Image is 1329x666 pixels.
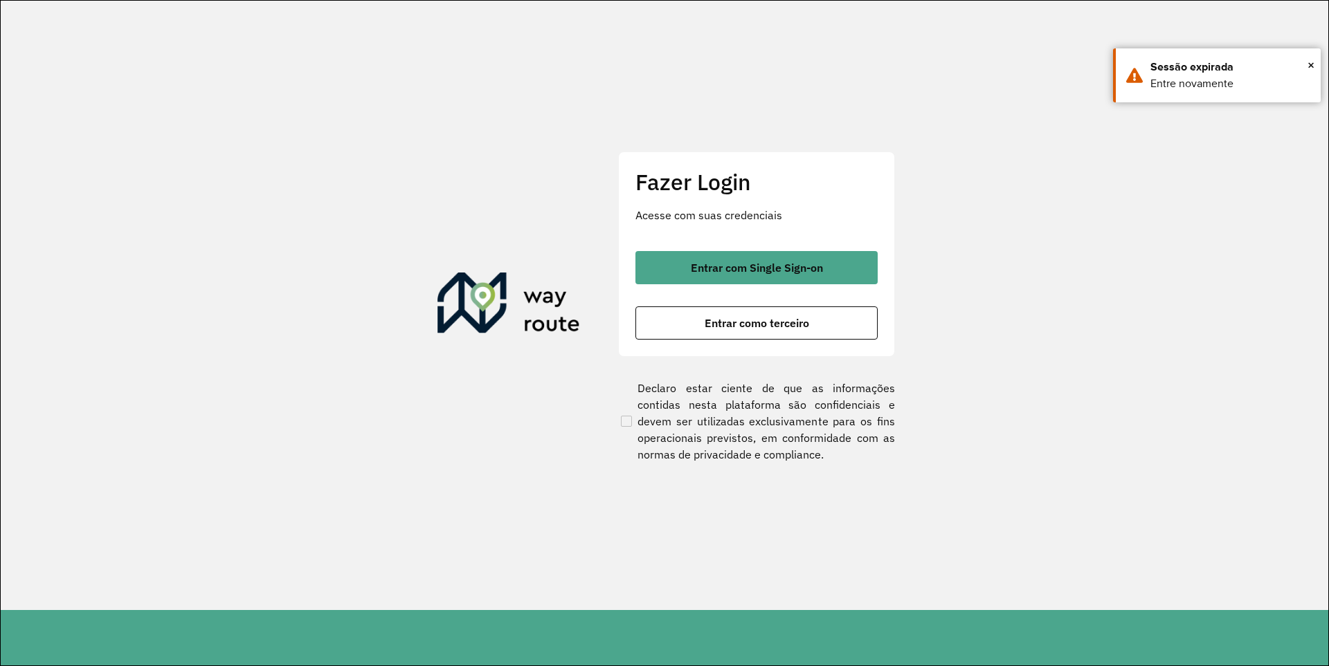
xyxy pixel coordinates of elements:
[618,380,895,463] label: Declaro estar ciente de que as informações contidas nesta plataforma são confidenciais e devem se...
[635,207,878,223] p: Acesse com suas credenciais
[1308,55,1314,75] button: Close
[1308,55,1314,75] span: ×
[635,169,878,195] h2: Fazer Login
[1150,59,1310,75] div: Sessão expirada
[1150,75,1310,92] div: Entre novamente
[705,317,809,329] span: Entrar como terceiro
[437,272,580,339] img: Roteirizador AmbevTech
[691,262,823,273] span: Entrar com Single Sign-on
[635,251,878,284] button: button
[635,306,878,340] button: button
